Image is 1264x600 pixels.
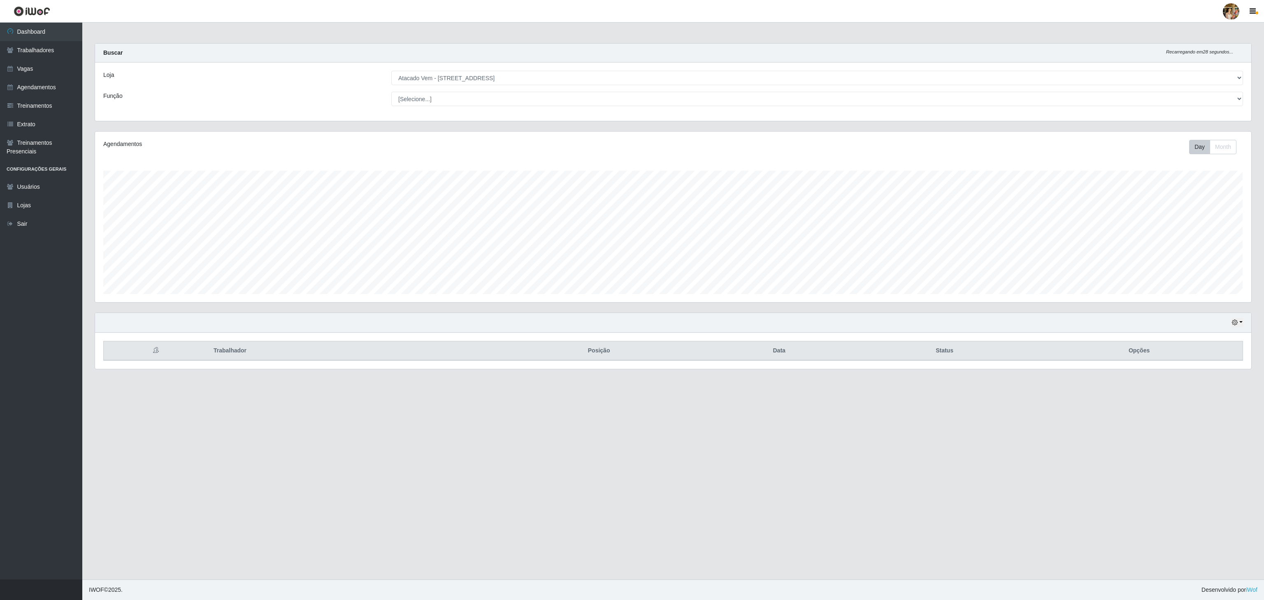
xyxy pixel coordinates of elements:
img: CoreUI Logo [14,6,50,16]
label: Loja [103,71,114,79]
button: Month [1210,140,1236,154]
div: Agendamentos [103,140,571,148]
a: iWof [1246,586,1257,593]
button: Day [1189,140,1210,154]
th: Posição [493,341,705,361]
th: Opções [1036,341,1243,361]
th: Data [705,341,853,361]
i: Recarregando em 28 segundos... [1166,49,1233,54]
div: Toolbar with button groups [1189,140,1243,154]
span: Desenvolvido por [1201,586,1257,594]
strong: Buscar [103,49,123,56]
th: Trabalhador [209,341,493,361]
span: IWOF [89,586,104,593]
span: © 2025 . [89,586,123,594]
div: First group [1189,140,1236,154]
th: Status [853,341,1036,361]
label: Função [103,92,123,100]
